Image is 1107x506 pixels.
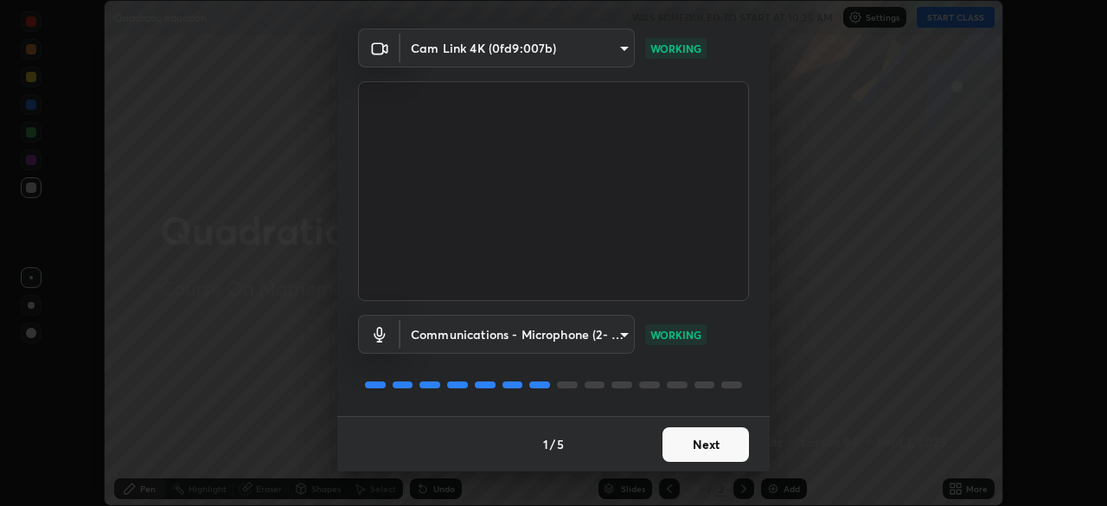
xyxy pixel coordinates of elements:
h4: / [550,435,555,453]
h4: 1 [543,435,548,453]
div: Cam Link 4K (0fd9:007b) [400,315,635,354]
h4: 5 [557,435,564,453]
p: WORKING [650,41,701,56]
p: WORKING [650,327,701,343]
div: Cam Link 4K (0fd9:007b) [400,29,635,67]
button: Next [662,427,749,462]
